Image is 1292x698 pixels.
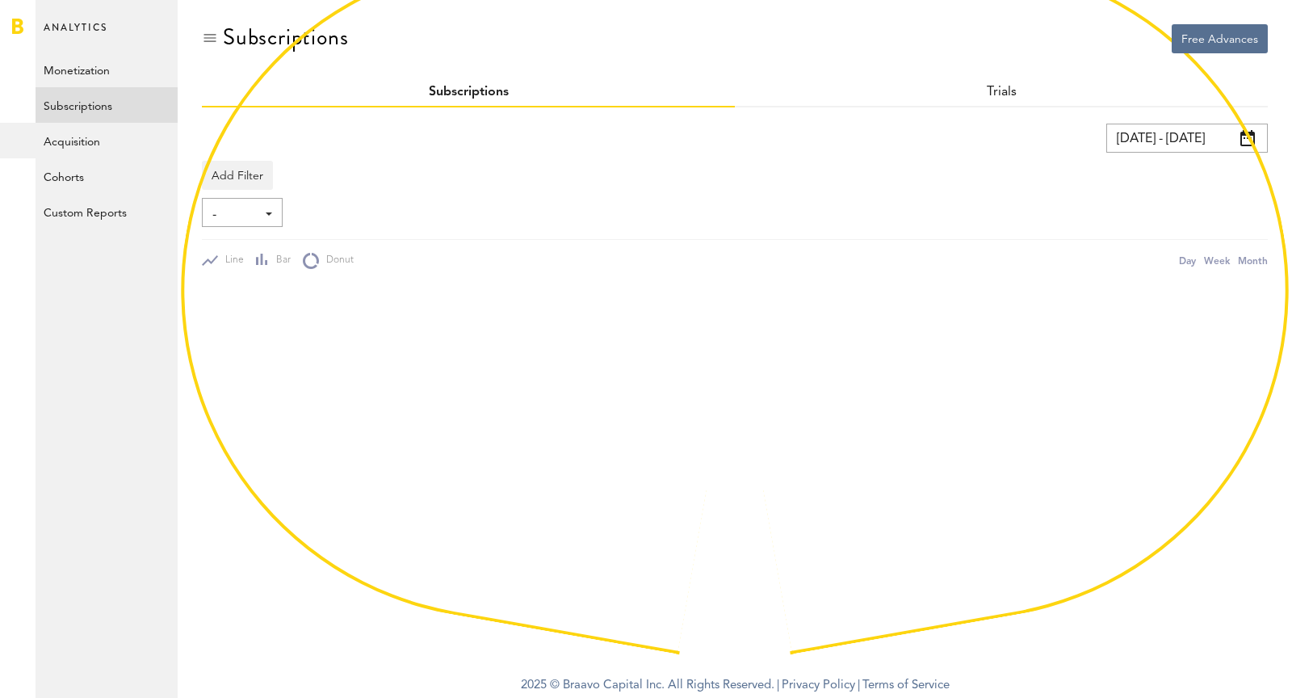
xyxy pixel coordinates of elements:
[862,679,950,692] a: Terms of Service
[429,86,509,99] a: Subscriptions
[202,161,273,190] button: Add Filter
[44,18,107,52] span: Analytics
[1172,24,1268,53] button: Free Advances
[1238,252,1268,269] div: Month
[36,123,178,158] a: Acquisition
[212,201,256,229] span: -
[1179,252,1196,269] div: Day
[223,24,348,50] div: Subscriptions
[319,254,354,267] span: Donut
[36,87,178,123] a: Subscriptions
[36,52,178,87] a: Monetization
[987,86,1017,99] a: Trials
[1204,252,1230,269] div: Week
[36,194,178,229] a: Custom Reports
[118,11,176,26] span: Support
[218,254,244,267] span: Line
[269,254,291,267] span: Bar
[782,679,855,692] a: Privacy Policy
[36,158,178,194] a: Cohorts
[521,674,774,698] span: 2025 © Braavo Capital Inc. All Rights Reserved.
